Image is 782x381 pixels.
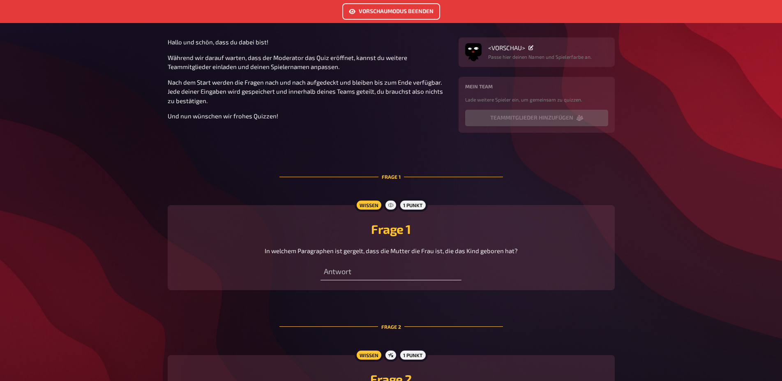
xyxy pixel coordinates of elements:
[465,110,608,126] button: Teammitglieder hinzufügen
[465,83,608,89] h4: Mein Team
[178,222,605,236] h2: Frage 1
[465,44,482,60] button: Avatar
[488,53,592,60] p: Passe hier deinen Namen und Spielerfarbe an.
[342,9,440,16] a: Vorschaumodus beenden
[398,349,427,362] div: 1 Punkt
[488,44,525,51] span: <VORSCHAU>
[465,42,482,58] img: Avatar
[279,303,503,350] div: Frage 2
[168,111,449,121] p: Und nun wünschen wir frohes Quizzen!
[168,78,449,106] p: Nach dem Start werden die Fragen nach und nach aufgedeckt und bleiben bis zum Ende verfügbar. Jed...
[342,3,440,20] button: Vorschaumodus beenden
[279,153,503,200] div: Frage 1
[168,53,449,72] p: Während wir darauf warten, dass der Moderator das Quiz eröffnet, kannst du weitere Teammitglieder...
[465,96,608,103] p: Lade weitere Spieler ein, um gemeinsam zu quizzen.
[398,199,427,212] div: 1 Punkt
[354,199,383,212] div: Wissen
[265,247,518,254] span: In welchem Paragraphen ist gergelt, dass die Mutter die Frau ist, die das Kind geboren hat?
[321,264,461,280] input: Antwort
[168,37,449,47] p: Hallo und schön, dass du dabei bist!
[354,349,383,362] div: Wissen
